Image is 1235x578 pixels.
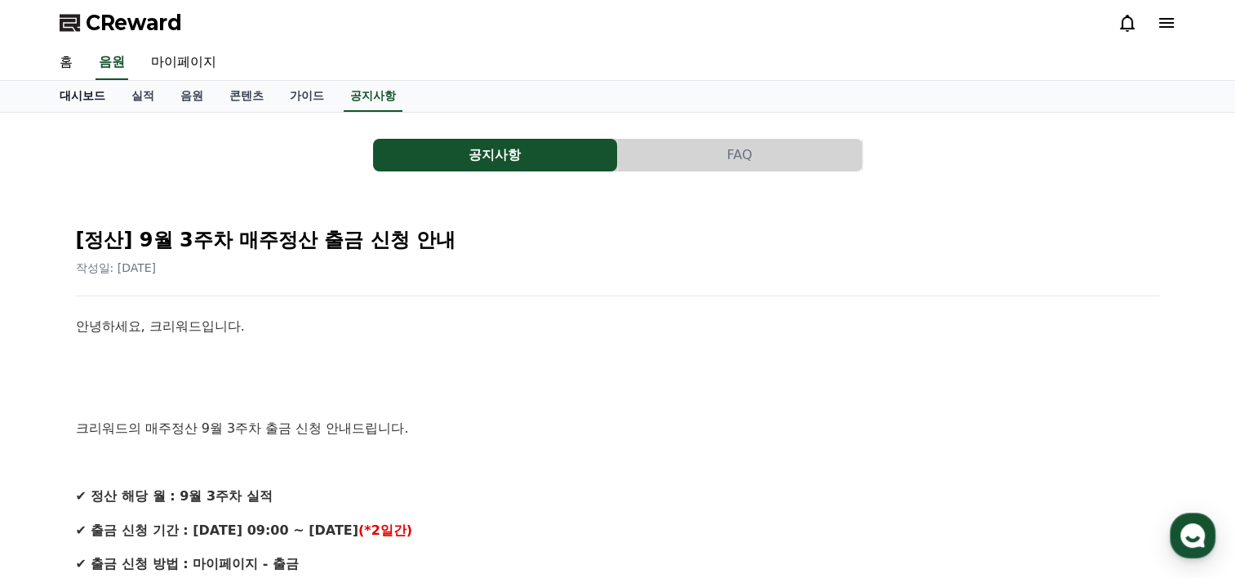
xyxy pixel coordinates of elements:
[138,46,229,80] a: 마이페이지
[76,556,299,571] strong: ✔ 출금 신청 방법 : 마이페이지 - 출금
[47,81,118,112] a: 대시보드
[216,81,277,112] a: 콘텐츠
[618,139,862,171] button: FAQ
[76,418,1160,439] p: 크리워드의 매주정산 9월 3주차 출금 신청 안내드립니다.
[76,261,157,274] span: 작성일: [DATE]
[277,81,337,112] a: 가이드
[211,442,313,483] a: 설정
[252,467,272,480] span: 설정
[76,522,358,538] strong: ✔ 출금 신청 기간 : [DATE] 09:00 ~ [DATE]
[108,442,211,483] a: 대화
[373,139,618,171] a: 공지사항
[344,81,402,112] a: 공지사항
[51,467,61,480] span: 홈
[149,468,169,481] span: 대화
[60,10,182,36] a: CReward
[118,81,167,112] a: 실적
[76,488,273,504] strong: ✔ 정산 해당 월 : 9월 3주차 실적
[358,522,412,538] strong: (*2일간)
[618,139,863,171] a: FAQ
[96,46,128,80] a: 음원
[167,81,216,112] a: 음원
[373,139,617,171] button: 공지사항
[47,46,86,80] a: 홈
[76,316,1160,337] p: 안녕하세요, 크리워드입니다.
[86,10,182,36] span: CReward
[76,227,1160,253] h2: [정산] 9월 3주차 매주정산 출금 신청 안내
[5,442,108,483] a: 홈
